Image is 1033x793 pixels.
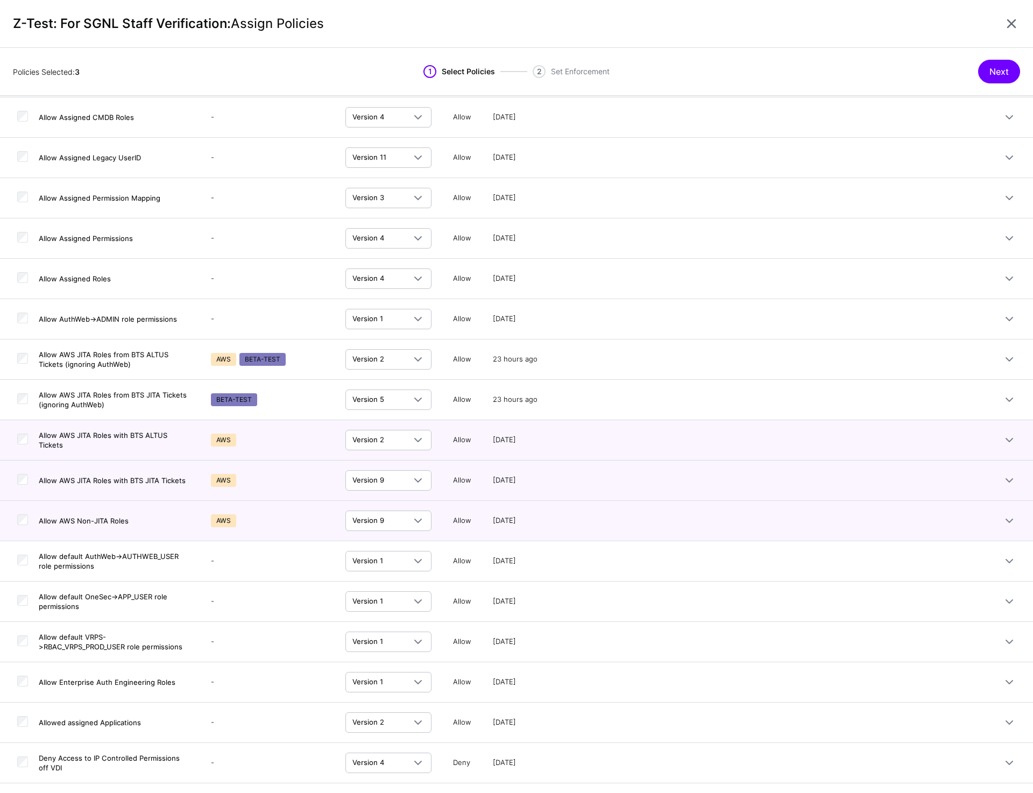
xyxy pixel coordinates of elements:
h4: Allow AuthWeb->ADMIN role permissions [39,314,189,324]
h4: Allow default OneSec->APP_USER role permissions [39,592,189,611]
span: [DATE] [493,274,516,282]
td: Allow [442,299,482,339]
span: [DATE] [493,193,516,202]
span: [DATE] [493,153,516,161]
div: Policies Selected: [13,66,265,77]
span: 2 [533,65,546,78]
span: Version 1 [352,637,383,646]
td: - [200,178,335,218]
span: Version 9 [352,476,384,484]
td: Allow [442,97,482,138]
td: - [200,299,335,339]
span: Version 1 [352,314,383,323]
span: Version 4 [352,233,384,242]
span: Select Policies [442,65,495,78]
td: - [200,662,335,703]
h4: Allow AWS JITA Roles from BTS JITA Tickets (ignoring AuthWeb) [39,390,189,409]
span: BETA-TEST [239,353,286,366]
span: [DATE] [493,516,516,525]
span: AWS [211,474,236,487]
td: Allow [442,380,482,420]
span: Set Enforcement [551,65,610,78]
td: Allow [442,541,482,582]
h4: Allow AWS JITA Roles with BTS ALTUS Tickets [39,430,189,450]
td: Deny [442,743,482,783]
button: Next [978,60,1020,83]
span: [DATE] [493,435,516,444]
span: Version 2 [352,718,384,726]
span: [DATE] [493,233,516,242]
span: Version 4 [352,274,384,282]
td: Allow [442,178,482,218]
h4: Allow Assigned Permissions [39,233,189,243]
h4: Allow default VRPS->RBAC_VRPS_PROD_USER role permissions [39,632,189,652]
h4: Allow AWS Non-JITA Roles [39,516,189,526]
td: Allow [442,339,482,380]
span: Version 1 [352,677,383,686]
span: Version 4 [352,112,384,121]
td: - [200,218,335,259]
h4: Allow Assigned Legacy UserID [39,153,189,162]
h4: Allow AWS JITA Roles with BTS JITA Tickets [39,476,189,485]
td: - [200,582,335,622]
span: Version 1 [352,556,383,565]
span: [DATE] [493,597,516,605]
span: Version 5 [352,395,384,403]
h4: Allow AWS JITA Roles from BTS ALTUS Tickets (ignoring AuthWeb) [39,350,189,369]
span: [DATE] [493,476,516,484]
td: Allow [442,501,482,541]
td: Allow [442,582,482,622]
h1: Z-Test: For SGNL Staff Verification: [13,16,1003,32]
span: Version 1 [352,597,383,605]
span: [DATE] [493,758,516,767]
td: Allow [442,622,482,662]
td: - [200,703,335,743]
td: Allow [442,662,482,703]
span: Version 4 [352,758,384,767]
span: BETA-TEST [211,393,257,406]
td: - [200,97,335,138]
span: [DATE] [493,112,516,121]
span: [DATE] [493,718,516,726]
td: - [200,622,335,662]
span: [DATE] [493,556,516,565]
span: AWS [211,434,236,447]
h4: Allow Enterprise Auth Engineering Roles [39,677,189,687]
td: Allow [442,138,482,178]
td: Allow [442,218,482,259]
h4: Allowed assigned Applications [39,718,189,727]
span: [DATE] [493,637,516,646]
span: Version 2 [352,355,384,363]
span: 23 hours ago [493,355,537,363]
span: 23 hours ago [493,395,537,403]
span: Version 3 [352,193,384,202]
td: Allow [442,461,482,501]
strong: 3 [75,67,80,76]
td: Allow [442,259,482,299]
span: [DATE] [493,677,516,686]
td: Allow [442,703,482,743]
td: - [200,743,335,783]
td: - [200,541,335,582]
h4: Deny Access to IP Controlled Permissions off VDI [39,753,189,773]
span: Version 9 [352,516,384,525]
h4: Allow default AuthWeb->AUTHWEB_USER role permissions [39,551,189,571]
h4: Allow Assigned CMDB Roles [39,112,189,122]
td: - [200,138,335,178]
td: - [200,259,335,299]
span: AWS [211,353,236,366]
td: Allow [442,420,482,461]
span: 1 [423,65,436,78]
span: AWS [211,514,236,527]
h4: Allow Assigned Permission Mapping [39,193,189,203]
h4: Allow Assigned Roles [39,274,189,284]
span: Assign Policies [231,16,324,31]
span: Version 11 [352,153,386,161]
span: [DATE] [493,314,516,323]
span: Version 2 [352,435,384,444]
